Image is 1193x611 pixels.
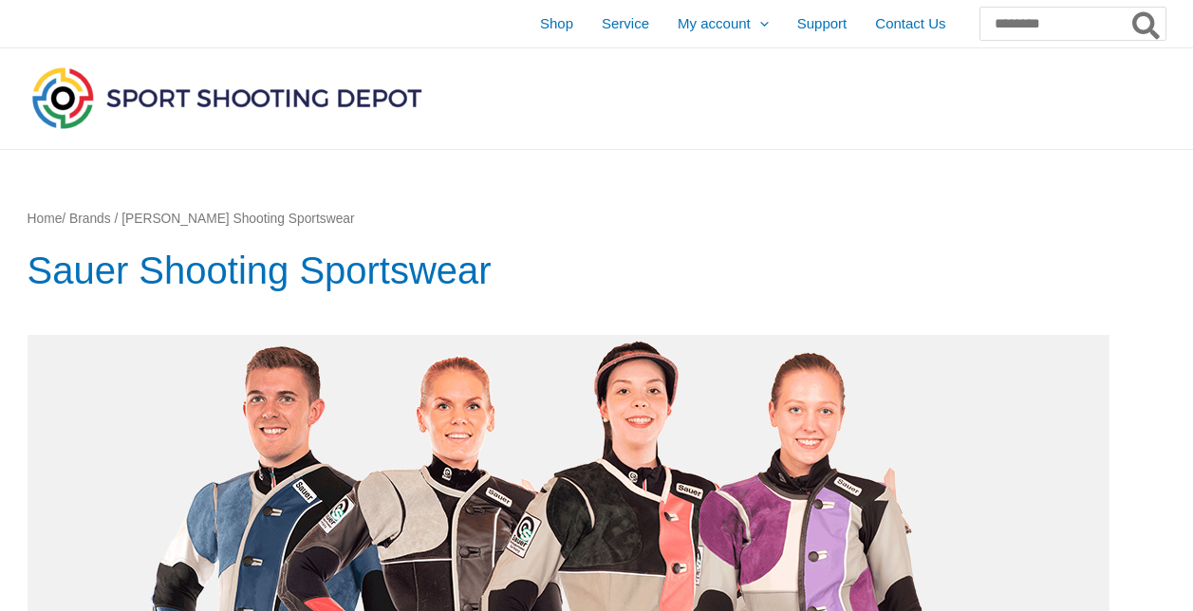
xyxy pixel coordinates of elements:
[28,244,1166,297] h1: Sauer Shooting Sportswear
[28,212,63,226] a: Home
[28,63,426,133] img: Sport Shooting Depot
[1128,8,1165,40] button: Search
[28,207,1166,231] nav: Breadcrumb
